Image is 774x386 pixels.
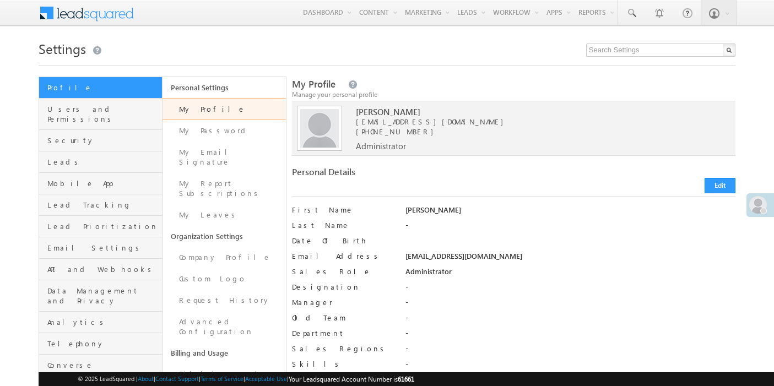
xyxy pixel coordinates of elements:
[292,167,508,182] div: Personal Details
[39,130,162,151] a: Security
[289,375,414,383] span: Your Leadsquared Account Number is
[47,200,159,210] span: Lead Tracking
[292,297,394,307] label: Manager
[39,237,162,259] a: Email Settings
[39,40,86,57] span: Settings
[405,313,735,328] div: -
[47,157,159,167] span: Leads
[47,286,159,306] span: Data Management and Privacy
[47,83,159,93] span: Profile
[405,205,735,220] div: [PERSON_NAME]
[292,313,394,323] label: Old Team
[163,226,286,247] a: Organization Settings
[292,267,394,276] label: Sales Role
[163,204,286,226] a: My Leaves
[39,312,162,333] a: Analytics
[163,311,286,342] a: Advanced Configuration
[39,259,162,280] a: API and Webhooks
[398,375,414,383] span: 61661
[163,77,286,98] a: Personal Settings
[39,194,162,216] a: Lead Tracking
[47,339,159,349] span: Telephony
[163,247,286,268] a: Company Profile
[47,243,159,253] span: Email Settings
[292,90,735,100] div: Manage your personal profile
[405,251,735,267] div: [EMAIL_ADDRESS][DOMAIN_NAME]
[292,220,394,230] label: Last Name
[405,297,735,313] div: -
[39,216,162,237] a: Lead Prioritization
[47,264,159,274] span: API and Webhooks
[292,251,394,261] label: Email Address
[39,99,162,130] a: Users and Permissions
[78,374,414,384] span: © 2025 LeadSquared | | | | |
[47,360,159,370] span: Converse
[356,141,406,151] span: Administrator
[163,98,286,120] a: My Profile
[405,344,735,359] div: -
[39,77,162,99] a: Profile
[39,280,162,312] a: Data Management and Privacy
[292,328,394,338] label: Department
[163,173,286,204] a: My Report Subscriptions
[705,178,735,193] button: Edit
[39,173,162,194] a: Mobile App
[405,282,735,297] div: -
[201,375,243,382] a: Terms of Service
[405,220,735,236] div: -
[292,282,394,292] label: Designation
[163,290,286,311] a: Request History
[292,78,335,90] span: My Profile
[39,151,162,173] a: Leads
[138,375,154,382] a: About
[356,107,711,117] span: [PERSON_NAME]
[245,375,287,382] a: Acceptable Use
[47,221,159,231] span: Lead Prioritization
[586,44,735,57] input: Search Settings
[292,205,394,215] label: First Name
[47,317,159,327] span: Analytics
[405,267,735,282] div: Administrator
[47,135,159,145] span: Security
[163,142,286,173] a: My Email Signature
[163,120,286,142] a: My Password
[39,355,162,376] a: Converse
[47,178,159,188] span: Mobile App
[163,342,286,363] a: Billing and Usage
[292,359,394,369] label: Skills
[356,117,711,127] span: [EMAIL_ADDRESS][DOMAIN_NAME]
[292,236,394,246] label: Date Of Birth
[356,127,439,136] span: [PHONE_NUMBER]
[155,375,199,382] a: Contact Support
[39,333,162,355] a: Telephony
[163,268,286,290] a: Custom Logo
[405,328,735,344] div: -
[47,104,159,124] span: Users and Permissions
[292,344,394,354] label: Sales Regions
[405,359,735,374] div: -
